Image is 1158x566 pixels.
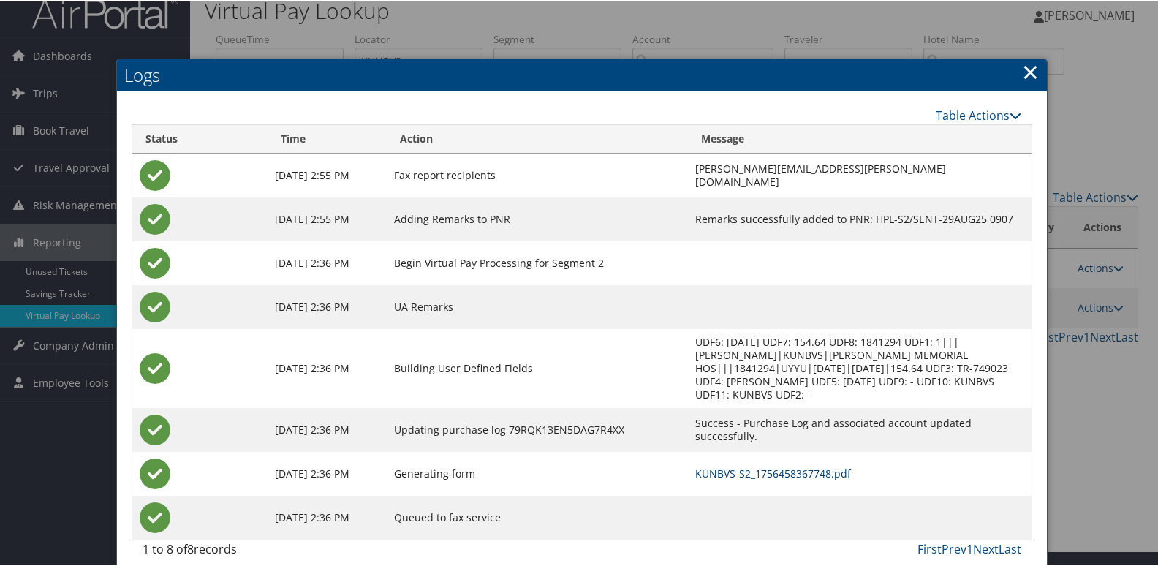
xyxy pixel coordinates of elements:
[268,152,386,196] td: [DATE] 2:55 PM
[387,284,688,328] td: UA Remarks
[268,407,386,450] td: [DATE] 2:36 PM
[268,196,386,240] td: [DATE] 2:55 PM
[268,494,386,538] td: [DATE] 2:36 PM
[387,407,688,450] td: Updating purchase log 79RQK13EN5DAG7R4XX
[387,152,688,196] td: Fax report recipients
[132,124,268,152] th: Status: activate to sort column ascending
[387,196,688,240] td: Adding Remarks to PNR
[942,540,966,556] a: Prev
[117,58,1047,90] h2: Logs
[387,240,688,284] td: Begin Virtual Pay Processing for Segment 2
[973,540,999,556] a: Next
[966,540,973,556] a: 1
[688,328,1032,407] td: UDF6: [DATE] UDF7: 154.64 UDF8: 1841294 UDF1: 1|||[PERSON_NAME]|KUNBVS|[PERSON_NAME] MEMORIAL HOS...
[688,124,1032,152] th: Message: activate to sort column ascending
[268,240,386,284] td: [DATE] 2:36 PM
[268,124,386,152] th: Time: activate to sort column ascending
[268,328,386,407] td: [DATE] 2:36 PM
[387,494,688,538] td: Queued to fax service
[688,407,1032,450] td: Success - Purchase Log and associated account updated successfully.
[143,539,346,564] div: 1 to 8 of records
[1022,56,1039,85] a: Close
[187,540,194,556] span: 8
[387,450,688,494] td: Generating form
[387,328,688,407] td: Building User Defined Fields
[999,540,1021,556] a: Last
[695,465,851,479] a: KUNBVS-S2_1756458367748.pdf
[268,284,386,328] td: [DATE] 2:36 PM
[917,540,942,556] a: First
[688,196,1032,240] td: Remarks successfully added to PNR: HPL-S2/SENT-29AUG25 0907
[688,152,1032,196] td: [PERSON_NAME][EMAIL_ADDRESS][PERSON_NAME][DOMAIN_NAME]
[387,124,688,152] th: Action: activate to sort column ascending
[268,450,386,494] td: [DATE] 2:36 PM
[936,106,1021,122] a: Table Actions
